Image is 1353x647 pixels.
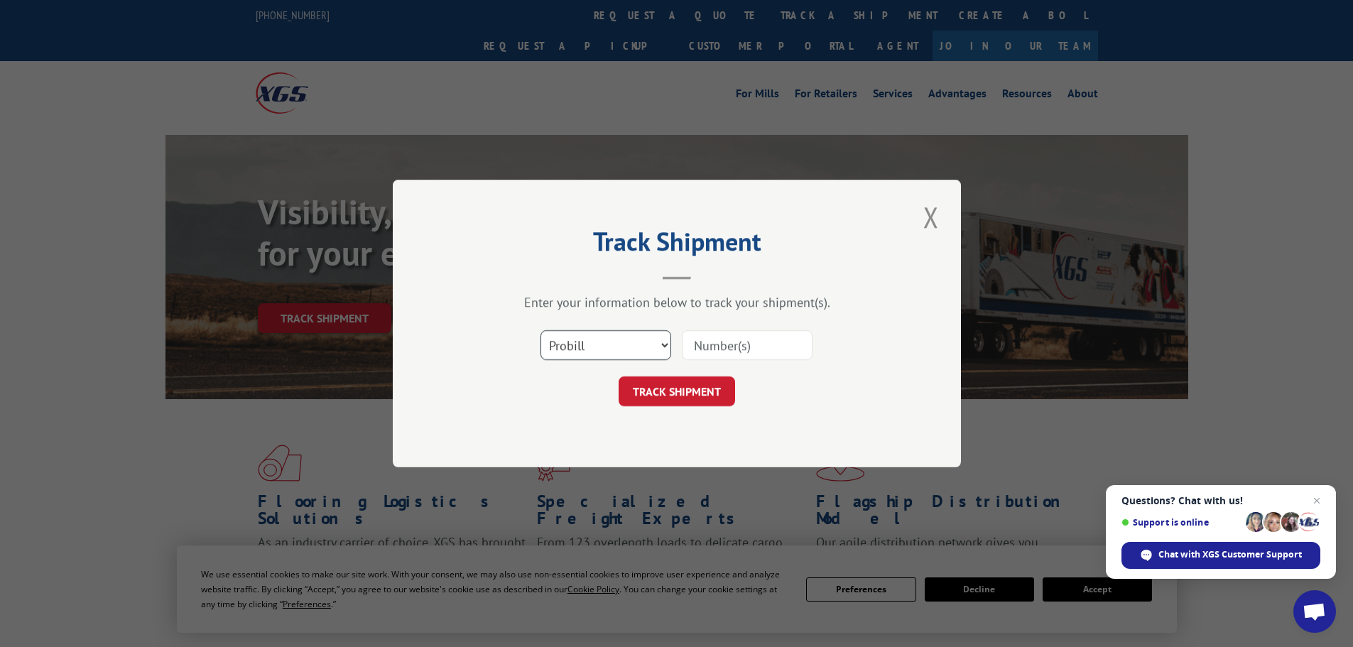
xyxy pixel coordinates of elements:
[1121,495,1320,506] span: Questions? Chat with us!
[619,376,735,406] button: TRACK SHIPMENT
[682,330,813,360] input: Number(s)
[1293,590,1336,633] a: Open chat
[464,294,890,310] div: Enter your information below to track your shipment(s).
[1158,548,1302,561] span: Chat with XGS Customer Support
[464,232,890,259] h2: Track Shipment
[1121,542,1320,569] span: Chat with XGS Customer Support
[919,197,943,236] button: Close modal
[1121,517,1241,528] span: Support is online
